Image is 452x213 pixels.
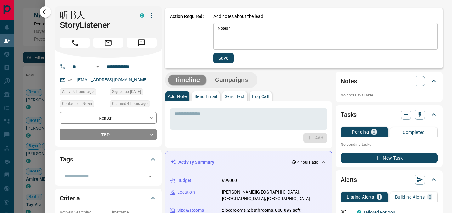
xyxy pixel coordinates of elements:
p: No notes available [341,92,438,98]
p: Action Required: [170,13,204,63]
h2: Tasks [341,110,357,120]
button: Save [213,53,234,63]
div: Thu Aug 14 2025 [60,88,107,97]
h2: Notes [341,76,357,86]
p: Pending [352,130,369,134]
div: Criteria [60,191,157,206]
p: Budget [177,177,192,184]
p: Activity Summary [178,159,214,166]
p: Building Alerts [395,195,425,199]
h2: Alerts [341,175,357,185]
button: Open [146,172,155,181]
p: Add notes about the lead [213,13,263,20]
span: Contacted - Never [62,101,92,107]
span: Call [60,38,90,48]
span: Email [93,38,123,48]
div: Thu Aug 14 2025 [110,100,157,109]
p: Listing Alerts [347,195,374,199]
p: 699000 [222,177,237,184]
h2: Criteria [60,193,80,203]
p: Add Note [168,94,187,99]
p: Send Text [225,94,245,99]
div: Notes [341,74,438,89]
div: Sun Aug 10 2025 [110,88,157,97]
p: 0 [429,195,431,199]
span: Signed up [DATE] [112,89,141,95]
span: Message [127,38,157,48]
div: Tags [60,152,157,167]
p: Log Call [252,94,269,99]
button: Open [94,63,101,70]
h1: 听书人 StoryListener [60,10,130,30]
div: condos.ca [140,13,144,18]
p: Send Email [195,94,217,99]
span: Active 9 hours ago [62,89,94,95]
p: 0 [373,130,375,134]
p: Completed [403,130,425,134]
div: Tasks [341,107,438,122]
button: Timeline [168,75,206,85]
p: No pending tasks [341,140,438,149]
div: TBD [60,129,157,140]
svg: Email Verified [68,78,72,82]
div: Renter [60,112,157,124]
p: 1 [378,195,381,199]
div: Activity Summary4 hours ago [170,156,327,168]
div: Alerts [341,172,438,187]
a: [EMAIL_ADDRESS][DOMAIN_NAME] [77,77,148,82]
p: 4 hours ago [297,160,318,165]
h2: Tags [60,154,73,164]
span: Claimed 4 hours ago [112,101,148,107]
p: [PERSON_NAME][GEOGRAPHIC_DATA], [GEOGRAPHIC_DATA], [GEOGRAPHIC_DATA] [222,189,327,202]
button: New Task [341,153,438,163]
p: Location [177,189,195,195]
button: Campaigns [209,75,254,85]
